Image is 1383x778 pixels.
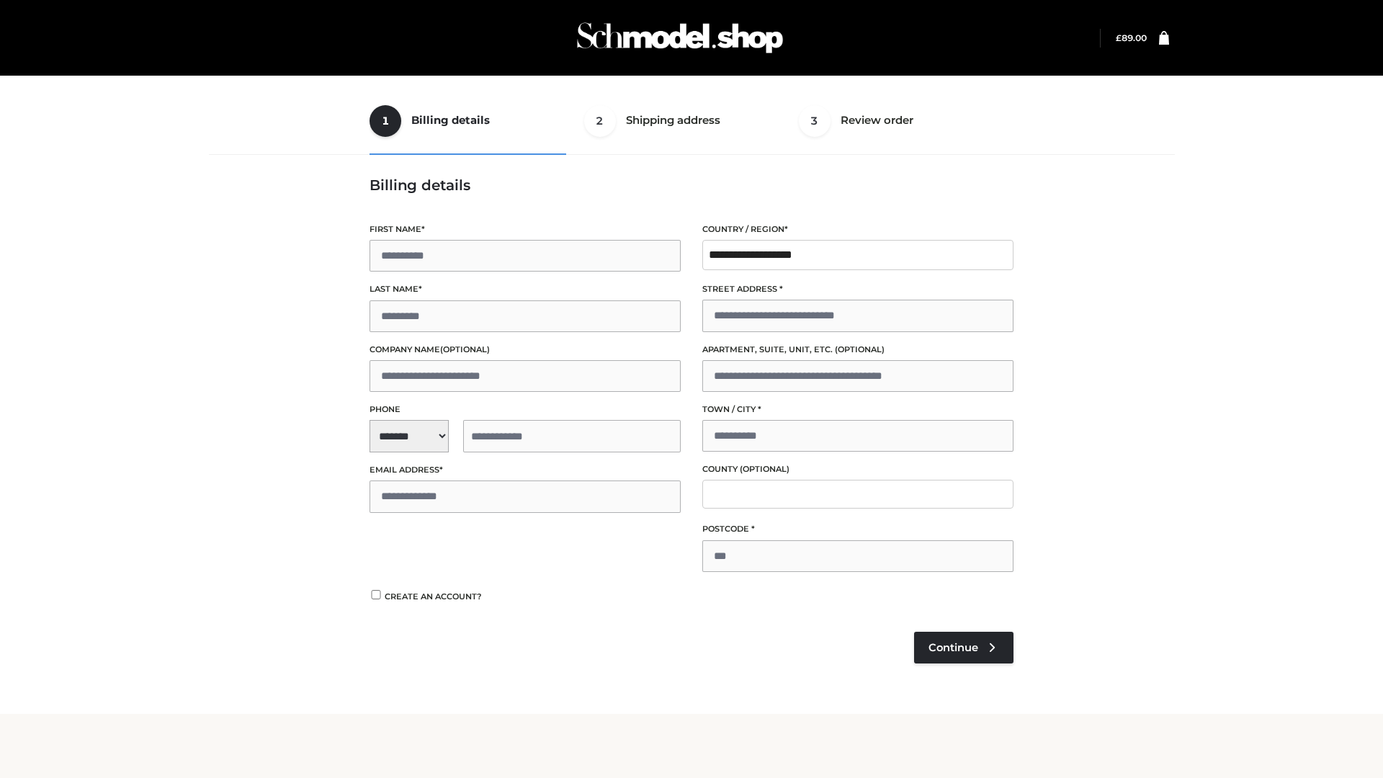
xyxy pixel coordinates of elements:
[385,591,482,602] span: Create an account?
[928,641,978,654] span: Continue
[370,343,681,357] label: Company name
[914,632,1013,663] a: Continue
[702,343,1013,357] label: Apartment, suite, unit, etc.
[1116,32,1147,43] bdi: 89.00
[835,344,885,354] span: (optional)
[702,282,1013,296] label: Street address
[702,522,1013,536] label: Postcode
[370,223,681,236] label: First name
[702,462,1013,476] label: County
[702,223,1013,236] label: Country / Region
[370,403,681,416] label: Phone
[1116,32,1122,43] span: £
[370,590,382,599] input: Create an account?
[702,403,1013,416] label: Town / City
[370,176,1013,194] h3: Billing details
[370,282,681,296] label: Last name
[440,344,490,354] span: (optional)
[740,464,789,474] span: (optional)
[1116,32,1147,43] a: £89.00
[572,9,788,66] img: Schmodel Admin 964
[370,463,681,477] label: Email address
